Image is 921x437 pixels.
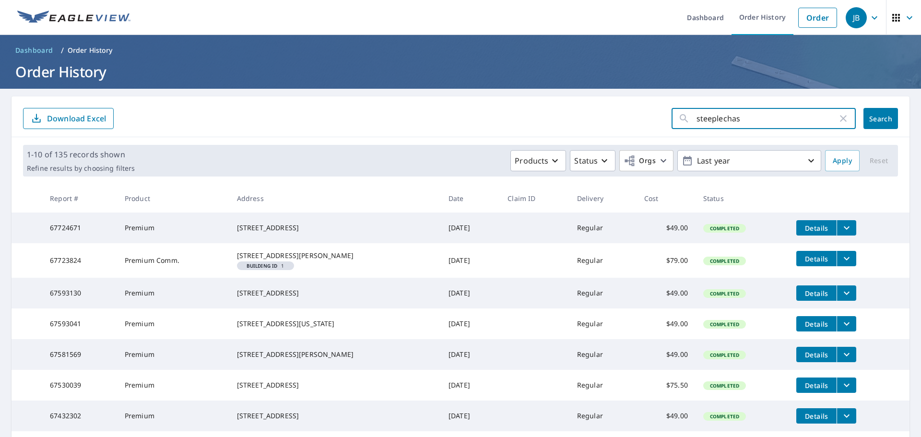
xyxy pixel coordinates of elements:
[637,308,696,339] td: $49.00
[42,243,117,278] td: 67723824
[441,370,500,401] td: [DATE]
[802,254,831,263] span: Details
[796,251,837,266] button: detailsBtn-67723824
[704,321,745,328] span: Completed
[798,8,837,28] a: Order
[117,184,229,213] th: Product
[871,114,890,123] span: Search
[441,184,500,213] th: Date
[117,278,229,308] td: Premium
[863,108,898,129] button: Search
[802,319,831,329] span: Details
[42,401,117,431] td: 67432302
[693,153,805,169] p: Last year
[42,308,117,339] td: 67593041
[42,339,117,370] td: 67581569
[237,288,433,298] div: [STREET_ADDRESS]
[441,278,500,308] td: [DATE]
[569,370,637,401] td: Regular
[637,339,696,370] td: $49.00
[237,380,433,390] div: [STREET_ADDRESS]
[637,401,696,431] td: $49.00
[441,243,500,278] td: [DATE]
[697,105,838,132] input: Address, Report #, Claim ID, etc.
[802,350,831,359] span: Details
[12,62,909,82] h1: Order History
[796,316,837,331] button: detailsBtn-67593041
[833,155,852,167] span: Apply
[619,150,673,171] button: Orgs
[837,316,856,331] button: filesDropdownBtn-67593041
[569,278,637,308] td: Regular
[61,45,64,56] li: /
[637,243,696,278] td: $79.00
[802,412,831,421] span: Details
[624,155,656,167] span: Orgs
[441,308,500,339] td: [DATE]
[637,370,696,401] td: $75.50
[117,339,229,370] td: Premium
[229,184,441,213] th: Address
[117,401,229,431] td: Premium
[241,263,290,268] span: 1
[796,285,837,301] button: detailsBtn-67593130
[42,278,117,308] td: 67593130
[837,285,856,301] button: filesDropdownBtn-67593130
[837,220,856,236] button: filesDropdownBtn-67724671
[637,213,696,243] td: $49.00
[117,213,229,243] td: Premium
[796,408,837,424] button: detailsBtn-67432302
[515,155,548,166] p: Products
[802,224,831,233] span: Details
[441,339,500,370] td: [DATE]
[704,413,745,420] span: Completed
[12,43,909,58] nav: breadcrumb
[802,381,831,390] span: Details
[574,155,598,166] p: Status
[117,308,229,339] td: Premium
[237,411,433,421] div: [STREET_ADDRESS]
[27,164,135,173] p: Refine results by choosing filters
[569,213,637,243] td: Regular
[837,251,856,266] button: filesDropdownBtn-67723824
[17,11,130,25] img: EV Logo
[42,184,117,213] th: Report #
[500,184,569,213] th: Claim ID
[27,149,135,160] p: 1-10 of 135 records shown
[12,43,57,58] a: Dashboard
[42,370,117,401] td: 67530039
[117,243,229,278] td: Premium Comm.
[23,108,114,129] button: Download Excel
[704,225,745,232] span: Completed
[704,352,745,358] span: Completed
[802,289,831,298] span: Details
[237,350,433,359] div: [STREET_ADDRESS][PERSON_NAME]
[704,382,745,389] span: Completed
[837,378,856,393] button: filesDropdownBtn-67530039
[696,184,789,213] th: Status
[637,184,696,213] th: Cost
[569,243,637,278] td: Regular
[796,347,837,362] button: detailsBtn-67581569
[68,46,113,55] p: Order History
[637,278,696,308] td: $49.00
[237,319,433,329] div: [STREET_ADDRESS][US_STATE]
[569,401,637,431] td: Regular
[837,408,856,424] button: filesDropdownBtn-67432302
[569,339,637,370] td: Regular
[570,150,615,171] button: Status
[510,150,566,171] button: Products
[117,370,229,401] td: Premium
[569,308,637,339] td: Regular
[796,378,837,393] button: detailsBtn-67530039
[47,113,106,124] p: Download Excel
[796,220,837,236] button: detailsBtn-67724671
[846,7,867,28] div: JB
[837,347,856,362] button: filesDropdownBtn-67581569
[441,401,500,431] td: [DATE]
[15,46,53,55] span: Dashboard
[237,223,433,233] div: [STREET_ADDRESS]
[704,258,745,264] span: Completed
[237,251,433,260] div: [STREET_ADDRESS][PERSON_NAME]
[42,213,117,243] td: 67724671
